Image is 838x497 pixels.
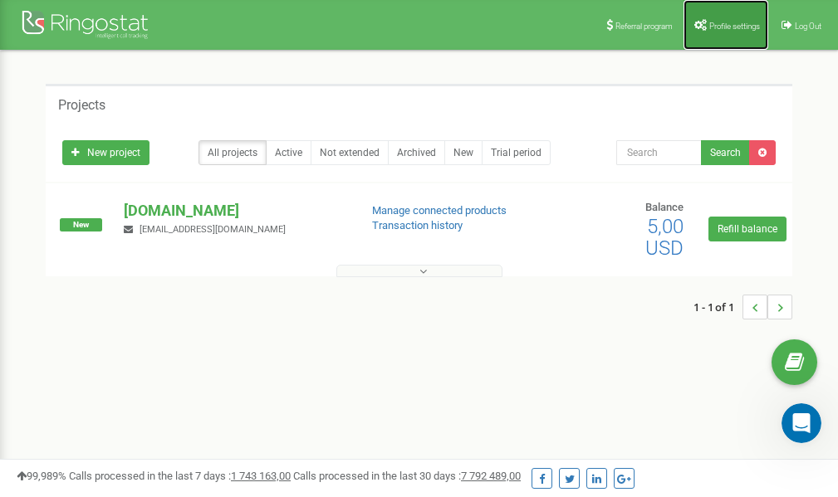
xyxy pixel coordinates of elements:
[372,219,463,231] a: Transaction history
[198,140,267,165] a: All projects
[693,295,742,319] span: 1 - 1 of 1
[293,470,521,482] span: Calls processed in the last 30 days :
[615,22,673,31] span: Referral program
[17,470,66,482] span: 99,989%
[372,204,507,217] a: Manage connected products
[782,403,821,443] iframe: Intercom live chat
[69,470,291,482] span: Calls processed in the last 7 days :
[701,140,750,165] button: Search
[616,140,702,165] input: Search
[124,200,345,222] p: [DOMAIN_NAME]
[461,470,521,482] u: 7 792 489,00
[645,215,684,260] span: 5,00 USD
[482,140,551,165] a: Trial period
[231,470,291,482] u: 1 743 163,00
[693,278,792,336] nav: ...
[388,140,445,165] a: Archived
[60,218,102,231] span: New
[795,22,821,31] span: Log Out
[645,201,684,213] span: Balance
[708,217,787,241] a: Refill balance
[311,140,389,165] a: Not extended
[62,140,149,165] a: New project
[709,22,760,31] span: Profile settings
[58,98,105,113] h5: Projects
[140,224,286,235] span: [EMAIL_ADDRESS][DOMAIN_NAME]
[444,140,483,165] a: New
[266,140,311,165] a: Active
